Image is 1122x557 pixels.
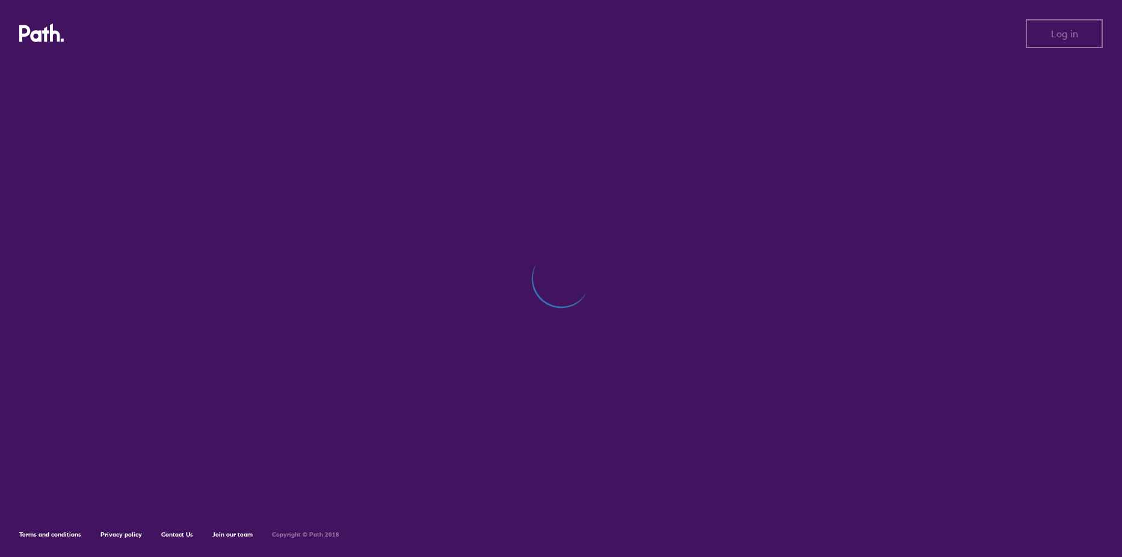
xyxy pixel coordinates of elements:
[1026,19,1103,48] button: Log in
[19,531,81,538] a: Terms and conditions
[212,531,253,538] a: Join our team
[1051,28,1078,39] span: Log in
[161,531,193,538] a: Contact Us
[272,531,339,538] h6: Copyright © Path 2018
[100,531,142,538] a: Privacy policy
